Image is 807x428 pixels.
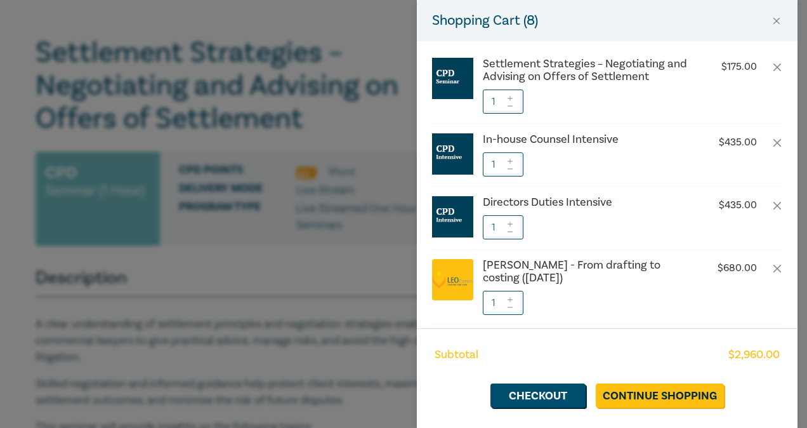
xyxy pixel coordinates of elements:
p: $ 435.00 [719,137,757,149]
input: 1 [483,90,523,114]
a: Directors Duties Intensive [483,196,693,209]
a: Settlement Strategies – Negotiating and Advising on Offers of Settlement [483,58,693,83]
h5: Shopping Cart ( 8 ) [432,10,538,31]
p: $ 680.00 [718,262,757,274]
input: 1 [483,291,523,315]
span: Subtotal [435,347,478,363]
span: $ 2,960.00 [728,347,780,363]
p: $ 435.00 [719,199,757,211]
img: logo.png [432,271,473,289]
a: Continue Shopping [596,384,724,408]
p: $ 175.00 [721,61,757,73]
input: 1 [483,152,523,177]
a: Checkout [490,384,586,408]
img: CPD%20Intensive.jpg [432,133,473,175]
img: CPD%20Intensive.jpg [432,196,473,237]
button: Close [771,15,782,27]
a: [PERSON_NAME] - From drafting to costing ([DATE]) [483,259,693,284]
a: In-house Counsel Intensive [483,133,693,146]
input: 1 [483,215,523,239]
img: CPD%20Seminar.jpg [432,58,473,99]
